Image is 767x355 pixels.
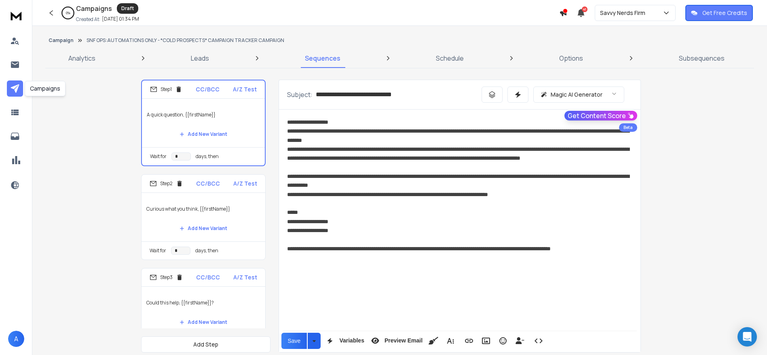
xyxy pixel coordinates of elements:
[8,8,24,23] img: logo
[150,153,167,160] p: Wait for
[322,333,366,349] button: Variables
[150,274,183,281] div: Step 3
[66,11,70,15] p: 0 %
[559,53,583,63] p: Options
[195,247,218,254] p: days, then
[25,81,66,96] div: Campaigns
[196,153,219,160] p: days, then
[8,331,24,347] button: A
[281,333,307,349] button: Save
[141,336,270,353] button: Add Step
[436,53,464,63] p: Schedule
[431,49,469,68] a: Schedule
[173,220,234,237] button: Add New Variant
[76,16,100,23] p: Created At:
[87,37,284,44] p: SNF OPS:AUTOMATIONS ONLY - *COLD PROSPECTS* CAMPAIGN TRACKER CAMPAIGN
[512,333,528,349] button: Insert Unsubscribe Link
[173,126,234,142] button: Add New Variant
[531,333,546,349] button: Code View
[147,104,260,126] p: A quick question, {{firstName}}
[196,180,220,188] p: CC/BCC
[150,86,182,93] div: Step 1
[554,49,588,68] a: Options
[233,273,257,281] p: A/Z Test
[146,198,260,220] p: Curious what you think, {{firstName}}
[287,90,313,99] p: Subject:
[685,5,753,21] button: Get Free Credits
[146,292,260,314] p: Could this help, {{firstName}}?
[338,337,366,344] span: Variables
[141,174,266,260] li: Step2CC/BCCA/Z TestCurious what you think, {{firstName}}Add New VariantWait fordays, then
[582,6,587,12] span: 41
[305,53,340,63] p: Sequences
[233,180,257,188] p: A/Z Test
[737,327,757,347] div: Open Intercom Messenger
[533,87,624,103] button: Magic AI Generator
[426,333,441,349] button: Clean HTML
[63,49,100,68] a: Analytics
[196,85,220,93] p: CC/BCC
[368,333,424,349] button: Preview Email
[674,49,729,68] a: Subsequences
[102,16,139,22] p: [DATE] 01:34 PM
[173,314,234,330] button: Add New Variant
[551,91,602,99] p: Magic AI Generator
[600,9,649,17] p: Savvy Nerds Firm
[49,37,74,44] button: Campaign
[564,111,637,120] button: Get Content Score
[76,4,112,13] h1: Campaigns
[191,53,209,63] p: Leads
[679,53,725,63] p: Subsequences
[186,49,214,68] a: Leads
[443,333,458,349] button: More Text
[141,268,266,354] li: Step3CC/BCCA/Z TestCould this help, {{firstName}}?Add New VariantWait fordays, then
[141,80,266,166] li: Step1CC/BCCA/Z TestA quick question, {{firstName}}Add New VariantWait fordays, then
[300,49,345,68] a: Sequences
[233,85,257,93] p: A/Z Test
[196,273,220,281] p: CC/BCC
[68,53,95,63] p: Analytics
[702,9,747,17] p: Get Free Credits
[461,333,477,349] button: Insert Link (Ctrl+K)
[117,3,138,14] div: Draft
[383,337,424,344] span: Preview Email
[150,180,183,187] div: Step 2
[619,123,637,132] div: Beta
[150,247,166,254] p: Wait for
